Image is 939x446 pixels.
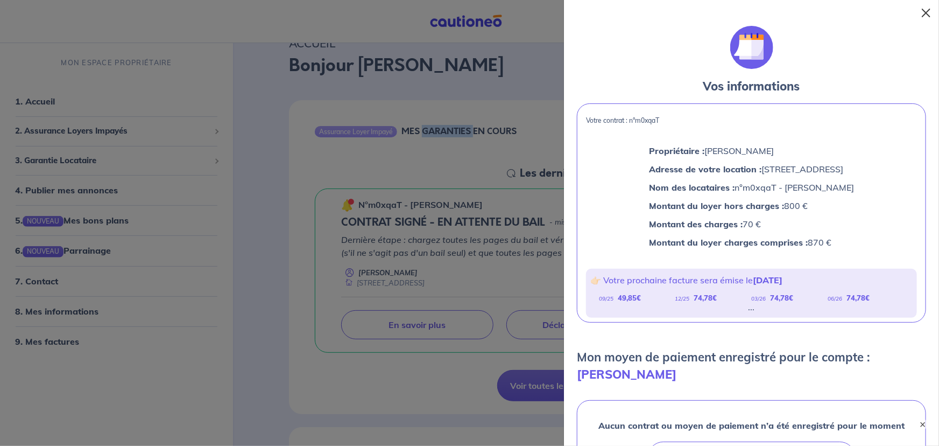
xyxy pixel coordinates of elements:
p: [STREET_ADDRESS] [649,162,854,176]
p: 70 € [649,217,854,231]
button: Close [917,4,935,22]
strong: Montant du loyer charges comprises : [649,237,808,248]
p: Votre contrat : n°m0xqaT [586,117,917,124]
em: 06/26 [828,295,842,302]
strong: 49,85 € [618,294,641,302]
strong: Nom des locataires : [649,182,735,193]
p: [PERSON_NAME] [649,144,854,158]
em: 12/25 [675,295,690,302]
strong: [PERSON_NAME] [577,367,676,382]
strong: 74,78 € [771,294,794,302]
em: 03/26 [752,295,766,302]
p: 870 € [649,235,854,249]
p: Mon moyen de paiement enregistré pour le compte : [577,349,926,383]
strong: Montant du loyer hors charges : [649,200,784,211]
p: n°m0xqaT - [PERSON_NAME] [649,180,854,194]
button: × [917,419,928,430]
div: ... [749,305,755,309]
em: 09/25 [599,295,613,302]
strong: Vos informations [703,79,800,94]
strong: Montant des charges : [649,219,743,229]
strong: Propriétaire : [649,145,704,156]
strong: [DATE] [753,275,782,285]
strong: Adresse de votre location : [649,164,761,175]
strong: 74,78 € [846,294,870,302]
p: 👉🏻 Votre prochaine facture sera émise le [590,273,913,287]
strong: 74,78 € [694,294,717,302]
p: 800 € [649,199,854,213]
img: illu_calendar.svg [730,26,773,69]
